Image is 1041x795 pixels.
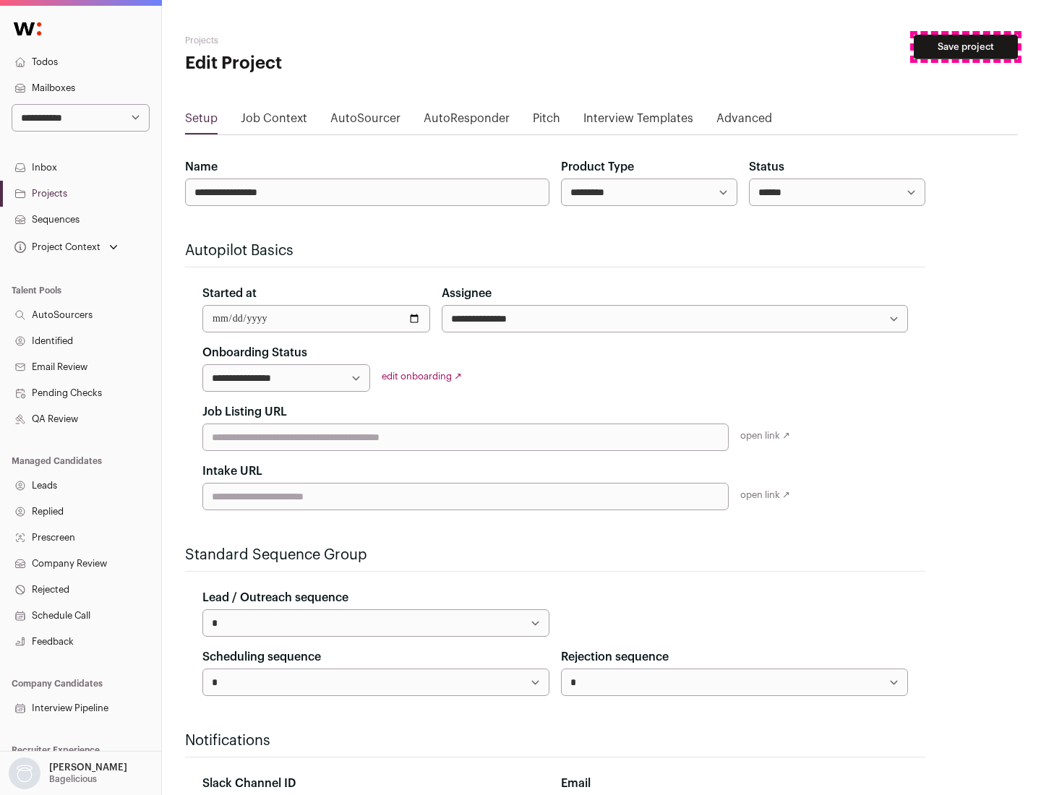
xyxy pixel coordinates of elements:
[583,110,693,133] a: Interview Templates
[185,158,218,176] label: Name
[561,648,669,666] label: Rejection sequence
[330,110,400,133] a: AutoSourcer
[185,35,463,46] h2: Projects
[442,285,492,302] label: Assignee
[9,757,40,789] img: nopic.png
[12,241,100,253] div: Project Context
[202,463,262,480] label: Intake URL
[202,589,348,606] label: Lead / Outreach sequence
[185,545,925,565] h2: Standard Sequence Group
[202,648,321,666] label: Scheduling sequence
[202,344,307,361] label: Onboarding Status
[241,110,307,133] a: Job Context
[49,762,127,773] p: [PERSON_NAME]
[202,403,287,421] label: Job Listing URL
[49,773,97,785] p: Bagelicious
[202,285,257,302] label: Started at
[6,14,49,43] img: Wellfound
[185,110,218,133] a: Setup
[202,775,296,792] label: Slack Channel ID
[185,241,925,261] h2: Autopilot Basics
[749,158,784,176] label: Status
[382,371,462,381] a: edit onboarding ↗
[561,158,634,176] label: Product Type
[12,237,121,257] button: Open dropdown
[716,110,772,133] a: Advanced
[424,110,510,133] a: AutoResponder
[6,757,130,789] button: Open dropdown
[185,731,925,751] h2: Notifications
[185,52,463,75] h1: Edit Project
[533,110,560,133] a: Pitch
[561,775,908,792] div: Email
[914,35,1018,59] button: Save project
